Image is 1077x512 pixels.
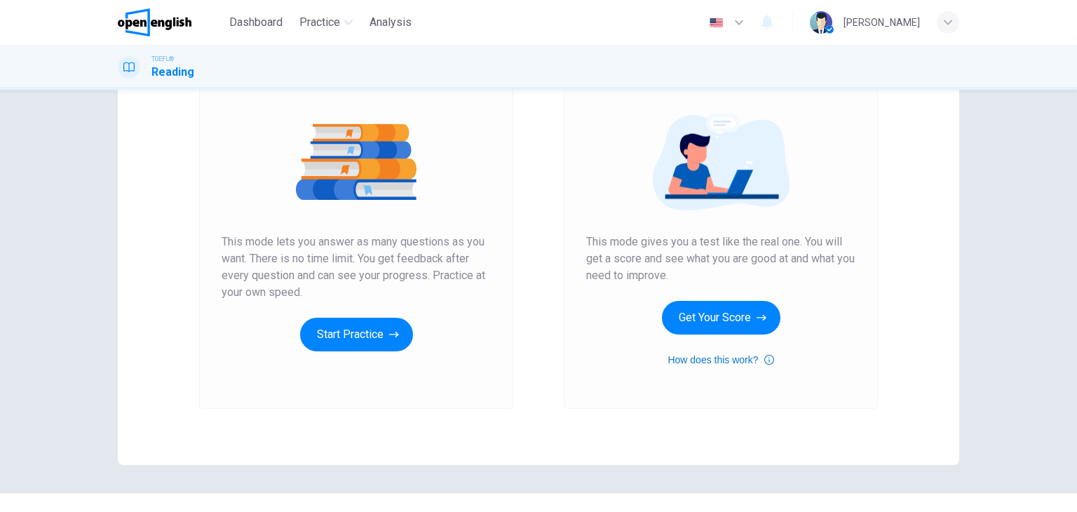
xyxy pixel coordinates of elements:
button: Practice [294,10,358,35]
button: Dashboard [224,10,288,35]
img: Profile picture [810,11,832,34]
span: This mode lets you answer as many questions as you want. There is no time limit. You get feedback... [222,234,491,301]
span: Dashboard [229,14,283,31]
span: Practice [299,14,340,31]
span: This mode gives you a test like the real one. You will get a score and see what you are good at a... [586,234,855,284]
h1: Reading [151,64,194,81]
button: Get Your Score [662,301,780,335]
button: Start Practice [300,318,413,351]
img: OpenEnglish logo [118,8,191,36]
a: OpenEnglish logo [118,8,224,36]
button: How does this work? [668,351,773,368]
span: Analysis [370,14,412,31]
div: [PERSON_NAME] [844,14,920,31]
button: Analysis [364,10,417,35]
span: TOEFL® [151,54,174,64]
img: en [707,18,725,28]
